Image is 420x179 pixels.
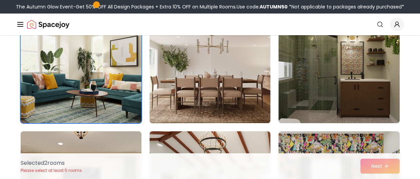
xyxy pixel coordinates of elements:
[260,3,288,10] b: AUTUMN50
[288,3,404,10] span: *Not applicable to packages already purchased*
[237,3,288,10] span: Use code:
[27,18,69,31] a: Spacejoy
[16,3,404,10] div: The Autumn Glow Event-Get 50% OFF All Design Packages + Extra 10% OFF on Multiple Rooms.
[147,12,273,126] img: Room room-26
[21,159,82,167] p: Selected 2 room s
[21,168,82,173] p: Please select at least 5 rooms
[16,14,404,35] nav: Global
[279,15,399,123] img: Room room-27
[21,15,141,123] img: Room room-25
[27,18,69,31] img: Spacejoy Logo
